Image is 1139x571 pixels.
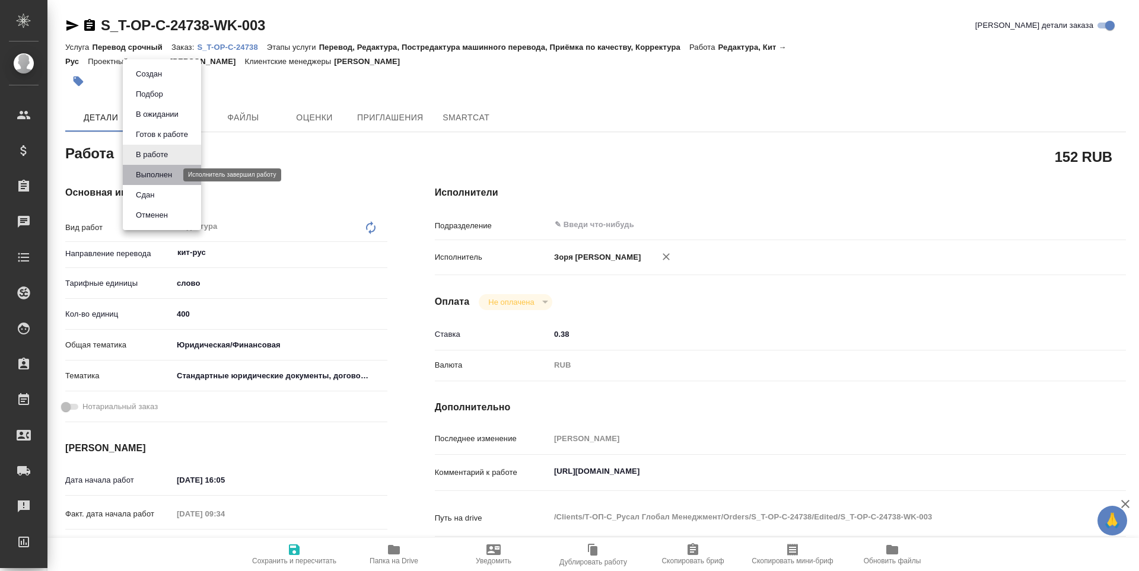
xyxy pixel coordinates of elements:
button: Готов к работе [132,128,192,141]
button: Выполнен [132,168,176,181]
button: В ожидании [132,108,182,121]
button: Сдан [132,189,158,202]
button: Отменен [132,209,171,222]
button: В работе [132,148,171,161]
button: Подбор [132,88,167,101]
button: Создан [132,68,166,81]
